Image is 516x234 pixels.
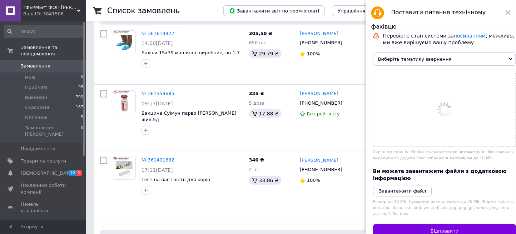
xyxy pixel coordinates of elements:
[142,40,173,46] span: 14:00[DATE]
[307,111,340,116] span: Без рейтингу
[249,157,264,163] span: 340 ₴
[68,170,76,176] span: 22
[249,40,268,45] span: 650 шт.
[142,31,174,36] a: № 361614927
[373,168,507,181] span: Ви можете завантажити файли з додатковою інформацією
[21,146,55,152] span: Повідомлення
[25,104,49,111] span: Скасовані
[76,170,82,176] span: 1
[23,11,86,17] div: Ваш ID: 3841506
[142,157,174,163] a: № 361491682
[229,8,319,14] span: Завантажити звіт по пром-оплаті
[113,30,136,53] a: Фото товару
[76,104,83,111] span: 167
[249,176,282,185] div: 33.86 ₴
[21,170,74,176] span: [DEMOGRAPHIC_DATA]
[25,125,81,138] span: Замовлення з [PERSON_NAME]
[379,188,426,194] i: Завантажити файл
[76,94,83,101] span: 792
[249,31,273,36] span: 305,50 ₴
[142,167,173,173] span: 17:11[DATE]
[338,8,392,14] span: Управління статусами
[113,31,135,53] img: Фото товару
[223,5,325,16] button: Завантажити звіт по пром-оплаті
[25,94,47,101] span: Виконані
[142,91,174,96] a: № 361559685
[4,25,84,38] input: Пошук
[307,51,320,56] span: 100%
[81,125,83,138] span: 0
[249,167,262,172] span: 2 шт.
[373,186,432,196] button: Завантажити файл
[249,109,282,118] div: 17.88 ₴
[454,33,486,39] a: посиланням
[373,53,516,66] span: Виберіть тематику звернення
[142,110,237,123] a: Вакцина Суімун парво [PERSON_NAME] жив.5д
[249,49,282,58] div: 29.79 ₴
[142,177,210,182] a: Тест на вагітність для корів
[249,91,264,96] span: 325 ₴
[113,90,136,113] a: Фото товару
[300,30,338,37] a: [PERSON_NAME]
[142,50,240,55] a: Бахіли 15х39 машинне виробництво 1,7
[298,38,344,48] div: [PHONE_NUMBER]
[298,165,344,174] div: [PHONE_NUMBER]
[21,63,50,69] span: Замовлення
[373,199,514,216] span: Розмір до 10 МБ. Сумарний розмір файлів до 25 МБ. Формат: txt, xls, xlsx, doc, docx, csv, xml, ym...
[21,201,66,214] span: Панель управління
[25,84,47,91] span: Прийняті
[142,101,173,106] span: 09:17[DATE]
[25,74,35,81] span: Нові
[113,91,135,113] img: Фото товару
[81,114,83,121] span: 5
[113,157,135,179] img: Фото товару
[298,99,344,108] div: [PHONE_NUMBER]
[307,178,320,183] span: 100%
[300,157,338,164] a: [PERSON_NAME]
[373,150,513,160] span: Скріншот екрану зберігається системою автоматично. Його можна видалити та додати своє зображення ...
[21,158,66,164] span: Товари та послуги
[332,5,398,16] button: Управління статусами
[78,84,83,91] span: 95
[23,4,77,11] span: "ФЕРМЕР" ФОП КУДРИК АНАСТАСІЯ ВІТАЛІЇВНА
[431,228,458,234] span: Відправити
[81,74,83,81] span: 0
[25,114,48,121] span: Оплачені
[107,6,180,15] h1: Список замовлень
[249,100,265,106] span: 5 доза
[21,182,66,195] span: Показники роботи компанії
[300,90,338,97] a: [PERSON_NAME]
[21,44,86,57] span: Замовлення та повідомлення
